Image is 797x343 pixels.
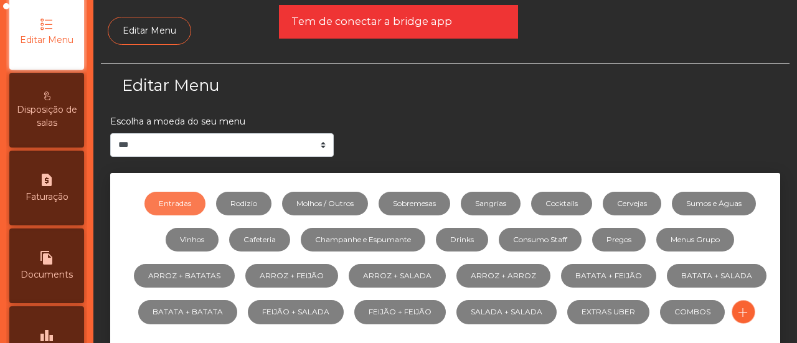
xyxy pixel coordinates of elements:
[379,192,450,215] a: Sobremesas
[12,103,81,129] span: Disposição de salas
[39,328,54,343] i: leaderboard
[660,300,725,324] a: COMBOS
[499,228,582,251] a: Consumo Staff
[166,228,219,251] a: Vinhos
[248,300,344,324] a: FEIJÃO + SALADA
[122,74,442,96] h3: Editar Menu
[144,192,205,215] a: Entradas
[26,190,68,204] span: Faturação
[603,192,661,215] a: Cervejas
[301,228,425,251] a: Champanhe e Espumante
[354,300,446,324] a: FEIJÃO + FEIJÃO
[216,192,271,215] a: Rodizio
[21,268,73,281] span: Documents
[39,250,54,265] i: file_copy
[667,264,766,288] a: BATATA + SALADA
[138,300,237,324] a: BATATA + BATATA
[349,264,446,288] a: ARROZ + SALADA
[461,192,521,215] a: Sangrias
[656,228,734,251] a: Menus Grupo
[567,300,649,324] a: EXTRAS UBER
[134,264,235,288] a: ARROZ + BATATAS
[20,34,73,47] span: Editar Menu
[456,300,557,324] a: SALADA + SALADA
[39,172,54,187] i: request_page
[108,17,191,45] a: Editar Menu
[561,264,656,288] a: BATATA + FEIJÃO
[282,192,368,215] a: Molhos / Outros
[110,115,245,128] label: Escolha a moeda do seu menu
[531,192,592,215] a: Cocktails
[229,228,290,251] a: Cafeteria
[436,228,488,251] a: Drinks
[291,14,452,29] span: Tem de conectar a bridge app
[592,228,646,251] a: Pregos
[456,264,550,288] a: ARROZ + ARROZ
[245,264,338,288] a: ARROZ + FEIJÃO
[672,192,756,215] a: Sumos e Águas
